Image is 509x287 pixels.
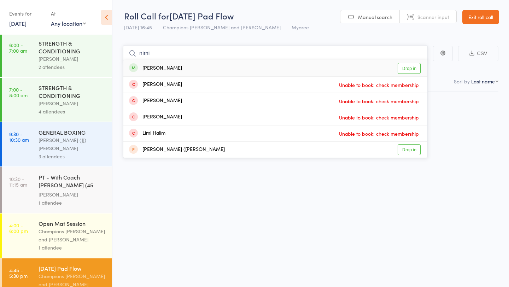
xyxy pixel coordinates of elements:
div: [PERSON_NAME] [39,99,106,107]
div: Any location [51,19,86,27]
div: Open Mat Session [39,219,106,227]
div: 2 attendees [39,63,106,71]
time: 7:00 - 8:00 am [9,87,28,98]
div: [PERSON_NAME] [129,64,182,72]
a: Drop in [398,144,421,155]
div: [PERSON_NAME] [39,191,106,199]
time: 4:00 - 6:00 pm [9,222,28,234]
div: Style [383,95,498,114]
a: 7:00 -8:00 amSTRENGTH & CONDITIONING[PERSON_NAME]4 attendees [2,78,112,122]
label: Sort by [454,78,470,85]
input: Search by name [123,45,428,61]
span: [DATE] Pad Flow [169,10,234,22]
div: [DATE] Pad Flow [39,264,106,272]
a: Exit roll call [462,10,499,24]
div: [PERSON_NAME] (JJ) [PERSON_NAME] [39,136,106,152]
div: 4 attendees [39,107,106,116]
span: Unable to book: check membership [337,128,421,139]
div: Champions [PERSON_NAME] and [PERSON_NAME] [39,227,106,244]
a: [DATE] [9,19,27,27]
div: Events for [9,8,44,19]
div: STRENGTH & CONDITIONING [39,39,106,55]
div: Last name [471,78,495,85]
div: 1 attendee [39,244,106,252]
a: Drop in [398,63,421,74]
button: CSV [458,46,498,61]
span: [DATE] 16:45 [124,24,152,31]
span: Unable to book: check membership [337,80,421,90]
span: Scanner input [417,13,449,20]
span: Manual search [358,13,392,20]
a: 6:00 -7:00 amSTRENGTH & CONDITIONING[PERSON_NAME]2 attendees [2,33,112,77]
div: Limi Halim [129,129,165,137]
div: [PERSON_NAME] [129,81,182,89]
div: GENERAL BOXING [39,128,106,136]
time: 9:30 - 10:30 am [9,131,29,142]
div: 1 attendee [39,199,106,207]
div: At [51,8,86,19]
div: [PERSON_NAME] [129,113,182,121]
time: 10:30 - 11:15 am [9,176,27,187]
time: 6:00 - 7:00 am [9,42,27,53]
div: [PERSON_NAME] [39,55,106,63]
time: 4:45 - 5:30 pm [9,267,28,279]
div: Current / Next Rank [386,106,496,110]
span: Unable to book: check membership [337,112,421,123]
div: [PERSON_NAME] ([PERSON_NAME] [129,146,225,154]
div: STRENGTH & CONDITIONING [39,84,106,99]
div: 3 attendees [39,152,106,160]
a: 10:30 -11:15 amPT - With Coach [PERSON_NAME] (45 minutes)[PERSON_NAME]1 attendee [2,167,112,213]
div: PT - With Coach [PERSON_NAME] (45 minutes) [39,173,106,191]
a: 9:30 -10:30 amGENERAL BOXING[PERSON_NAME] (JJ) [PERSON_NAME]3 attendees [2,122,112,166]
span: Champions [PERSON_NAME] and [PERSON_NAME] [163,24,281,31]
span: Roll Call for [124,10,169,22]
span: Unable to book: check membership [337,96,421,106]
div: [PERSON_NAME] [129,97,182,105]
span: Myaree [292,24,309,31]
a: 4:00 -6:00 pmOpen Mat SessionChampions [PERSON_NAME] and [PERSON_NAME]1 attendee [2,213,112,258]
